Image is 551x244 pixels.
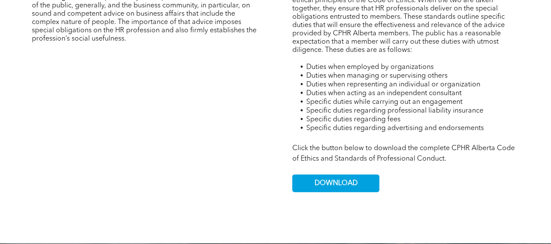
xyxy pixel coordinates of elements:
span: Duties when managing or supervising others [306,72,448,79]
span: Duties when representing an individual or organization [306,81,480,88]
span: Specific duties regarding professional liability insurance [306,107,483,114]
span: Specific duties regarding advertising and endorsements [306,125,484,132]
span: Click the button below to download the complete CPHR Alberta Code of Ethics and Standards of Prof... [292,145,515,162]
a: DOWNLOAD [292,175,380,192]
span: Specific duties while carrying out an engagement [306,99,462,106]
span: DOWNLOAD [315,179,358,188]
span: Duties when acting as an independent consultant [306,90,462,97]
span: Duties when employed by organizations [306,64,434,71]
span: Specific duties regarding fees [306,116,400,123]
